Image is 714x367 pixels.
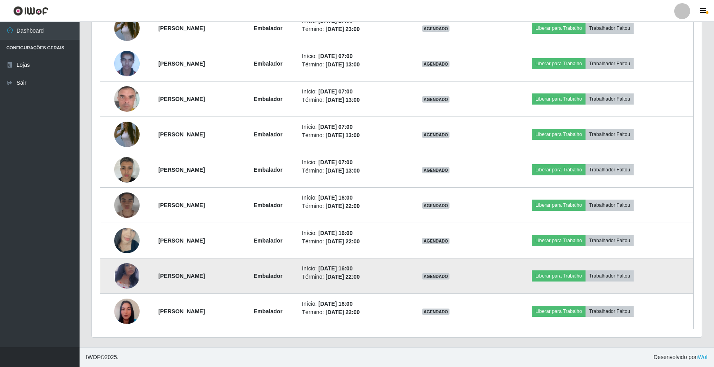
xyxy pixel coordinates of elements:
[302,87,395,96] li: Início:
[586,270,634,282] button: Trabalhador Faltou
[86,353,119,361] span: © 2025 .
[325,61,360,68] time: [DATE] 13:00
[325,26,360,32] time: [DATE] 23:00
[254,96,282,102] strong: Embalador
[318,265,352,272] time: [DATE] 16:00
[532,93,586,105] button: Liberar para Trabalho
[422,273,450,280] span: AGENDADO
[318,159,352,165] time: [DATE] 07:00
[422,61,450,67] span: AGENDADO
[422,309,450,315] span: AGENDADO
[318,124,352,130] time: [DATE] 07:00
[302,194,395,202] li: Início:
[158,273,205,279] strong: [PERSON_NAME]
[325,203,360,209] time: [DATE] 22:00
[114,189,140,221] img: 1728494321231.jpeg
[586,200,634,211] button: Trabalhador Faltou
[302,96,395,104] li: Término:
[586,164,634,175] button: Trabalhador Faltou
[114,218,140,263] img: 1751387088285.jpeg
[302,52,395,60] li: Início:
[158,167,205,173] strong: [PERSON_NAME]
[114,6,140,51] img: 1745685770653.jpeg
[254,202,282,208] strong: Embalador
[586,235,634,246] button: Trabalhador Faltou
[532,235,586,246] button: Liberar para Trabalho
[318,194,352,201] time: [DATE] 16:00
[158,25,205,31] strong: [PERSON_NAME]
[325,132,360,138] time: [DATE] 13:00
[422,238,450,244] span: AGENDADO
[586,23,634,34] button: Trabalhador Faltou
[158,131,205,138] strong: [PERSON_NAME]
[422,96,450,103] span: AGENDADO
[586,58,634,69] button: Trabalhador Faltou
[422,132,450,138] span: AGENDADO
[318,230,352,236] time: [DATE] 16:00
[254,60,282,67] strong: Embalador
[254,237,282,244] strong: Embalador
[302,25,395,33] li: Término:
[325,238,360,245] time: [DATE] 22:00
[86,354,101,360] span: IWOF
[302,264,395,273] li: Início:
[532,306,586,317] button: Liberar para Trabalho
[302,158,395,167] li: Início:
[318,301,352,307] time: [DATE] 16:00
[254,308,282,315] strong: Embalador
[158,202,205,208] strong: [PERSON_NAME]
[532,164,586,175] button: Liberar para Trabalho
[325,97,360,103] time: [DATE] 13:00
[254,167,282,173] strong: Embalador
[302,123,395,131] li: Início:
[302,308,395,317] li: Término:
[302,131,395,140] li: Término:
[302,167,395,175] li: Término:
[254,25,282,31] strong: Embalador
[254,273,282,279] strong: Embalador
[302,273,395,281] li: Término:
[254,131,282,138] strong: Embalador
[114,153,140,186] img: 1753187317343.jpeg
[318,88,352,95] time: [DATE] 07:00
[532,200,586,211] button: Liberar para Trabalho
[114,112,140,157] img: 1745685770653.jpeg
[302,60,395,69] li: Término:
[114,76,140,122] img: 1707834937806.jpeg
[586,306,634,317] button: Trabalhador Faltou
[158,308,205,315] strong: [PERSON_NAME]
[325,274,360,280] time: [DATE] 22:00
[13,6,49,16] img: CoreUI Logo
[302,237,395,246] li: Término:
[114,255,140,297] img: 1748046228717.jpeg
[318,53,352,59] time: [DATE] 07:00
[325,167,360,174] time: [DATE] 13:00
[325,309,360,315] time: [DATE] 22:00
[158,96,205,102] strong: [PERSON_NAME]
[532,58,586,69] button: Liberar para Trabalho
[302,300,395,308] li: Início:
[302,202,395,210] li: Término:
[158,237,205,244] strong: [PERSON_NAME]
[586,93,634,105] button: Trabalhador Faltou
[422,202,450,209] span: AGENDADO
[422,167,450,173] span: AGENDADO
[586,129,634,140] button: Trabalhador Faltou
[654,353,708,361] span: Desenvolvido por
[422,25,450,32] span: AGENDADO
[532,270,586,282] button: Liberar para Trabalho
[696,354,708,360] a: iWof
[114,47,140,80] img: 1673386012464.jpeg
[114,289,140,334] img: 1750256044557.jpeg
[158,60,205,67] strong: [PERSON_NAME]
[532,129,586,140] button: Liberar para Trabalho
[532,23,586,34] button: Liberar para Trabalho
[302,229,395,237] li: Início:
